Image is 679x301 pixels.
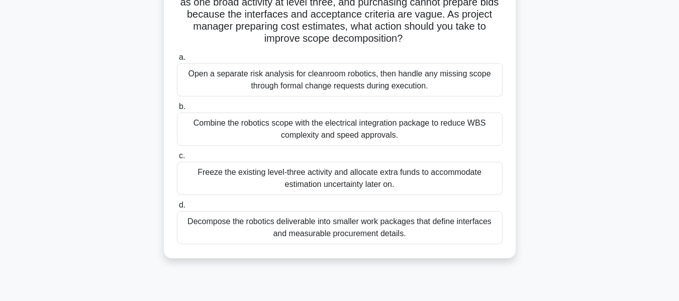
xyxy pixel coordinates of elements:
[177,162,503,195] div: Freeze the existing level-three activity and allocate extra funds to accommodate estimation uncer...
[179,53,185,61] span: a.
[179,102,185,111] span: b.
[177,211,503,244] div: Decompose the robotics deliverable into smaller work packages that define interfaces and measurab...
[177,113,503,146] div: Combine the robotics scope with the electrical integration package to reduce WBS complexity and s...
[179,200,185,209] span: d.
[179,151,185,160] span: c.
[177,63,503,96] div: Open a separate risk analysis for cleanroom robotics, then handle any missing scope through forma...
